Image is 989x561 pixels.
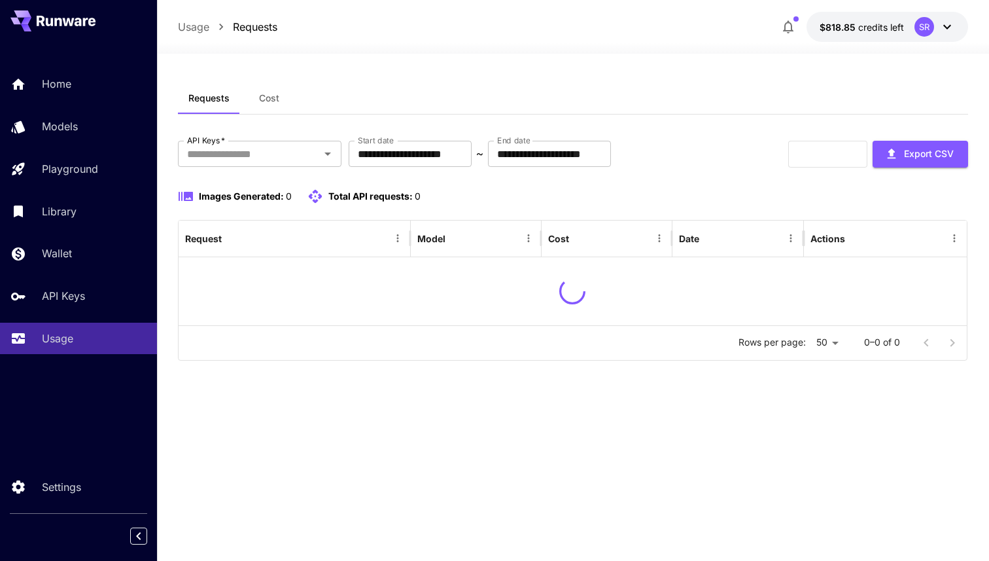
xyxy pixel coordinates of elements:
[223,229,241,247] button: Sort
[807,12,968,42] button: $818.85418SR
[42,479,81,495] p: Settings
[738,336,806,349] p: Rows per page:
[782,229,800,247] button: Menu
[188,92,230,104] span: Requests
[42,331,73,346] p: Usage
[34,34,93,45] div: Domain: [URL]
[178,19,277,35] nav: breadcrumb
[187,135,225,146] label: API Keys
[945,229,963,247] button: Menu
[447,229,465,247] button: Sort
[42,161,98,177] p: Playground
[233,19,277,35] a: Requests
[21,34,31,45] img: website_grey.svg
[679,233,699,244] div: Date
[389,229,407,247] button: Menu
[130,76,141,86] img: tab_keywords_by_traffic_grey.svg
[259,92,279,104] span: Cost
[42,288,85,304] p: API Keys
[358,135,394,146] label: Start date
[42,76,71,92] p: Home
[37,21,64,31] div: v 4.0.25
[497,135,530,146] label: End date
[328,190,413,202] span: Total API requests:
[820,22,858,33] span: $818.85
[864,336,900,349] p: 0–0 of 0
[417,233,445,244] div: Model
[701,229,719,247] button: Sort
[873,141,968,168] button: Export CSV
[145,77,220,86] div: Keywords by Traffic
[42,118,78,134] p: Models
[130,528,147,545] button: Collapse sidebar
[199,190,284,202] span: Images Generated:
[858,22,904,33] span: credits left
[810,233,845,244] div: Actions
[286,190,292,202] span: 0
[820,20,904,34] div: $818.85418
[178,19,209,35] a: Usage
[42,204,77,219] p: Library
[42,245,72,261] p: Wallet
[519,229,538,247] button: Menu
[650,229,668,247] button: Menu
[185,233,222,244] div: Request
[319,145,337,163] button: Open
[811,333,843,352] div: 50
[415,190,421,202] span: 0
[21,21,31,31] img: logo_orange.svg
[50,77,117,86] div: Domain Overview
[476,146,483,162] p: ~
[35,76,46,86] img: tab_domain_overview_orange.svg
[140,524,157,548] div: Collapse sidebar
[548,233,569,244] div: Cost
[570,229,589,247] button: Sort
[914,17,934,37] div: SR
